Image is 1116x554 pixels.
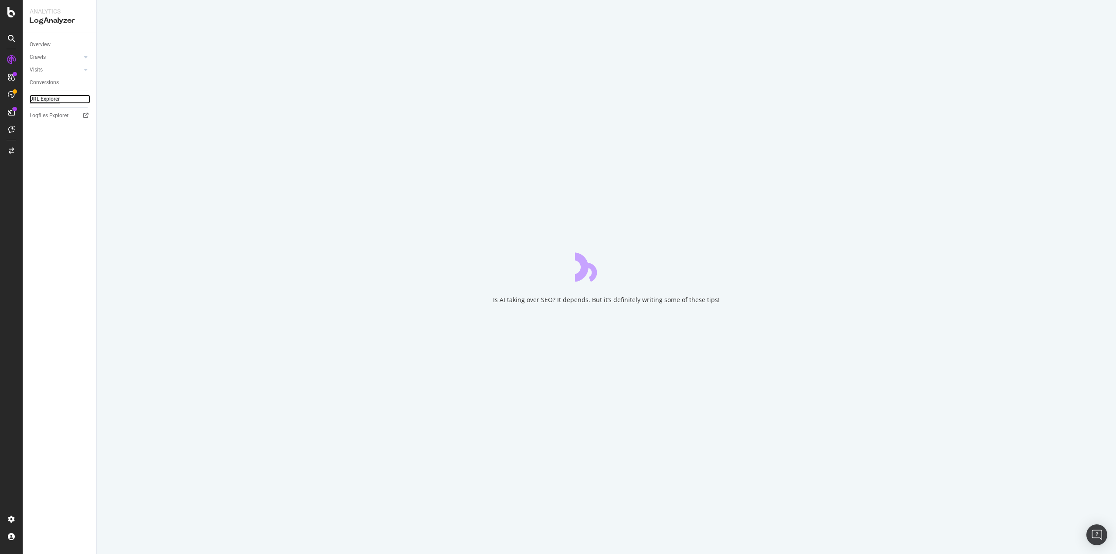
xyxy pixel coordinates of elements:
[30,111,90,120] a: Logfiles Explorer
[30,78,59,87] div: Conversions
[30,65,43,75] div: Visits
[1086,524,1107,545] div: Open Intercom Messenger
[30,111,68,120] div: Logfiles Explorer
[30,65,82,75] a: Visits
[575,250,638,282] div: animation
[30,95,60,104] div: URL Explorer
[30,40,51,49] div: Overview
[493,296,720,304] div: Is AI taking over SEO? It depends. But it’s definitely writing some of these tips!
[30,78,90,87] a: Conversions
[30,16,89,26] div: LogAnalyzer
[30,53,82,62] a: Crawls
[30,95,90,104] a: URL Explorer
[30,40,90,49] a: Overview
[30,7,89,16] div: Analytics
[30,53,46,62] div: Crawls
